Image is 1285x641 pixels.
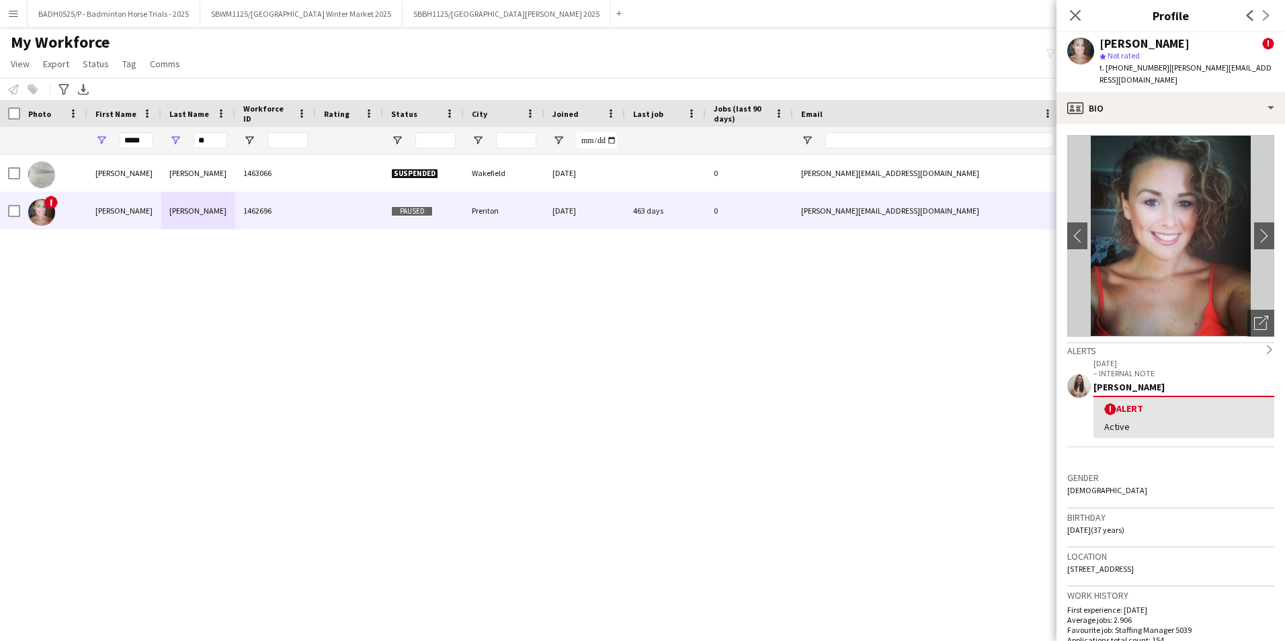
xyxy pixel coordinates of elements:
[235,192,316,229] div: 1462696
[1067,564,1134,574] span: [STREET_ADDRESS]
[801,109,823,119] span: Email
[1104,402,1263,415] div: Alert
[44,196,58,209] span: !
[706,155,793,191] div: 0
[415,132,456,148] input: Status Filter Input
[1067,550,1274,562] h3: Location
[117,55,142,73] a: Tag
[169,134,181,146] button: Open Filter Menu
[11,32,110,52] span: My Workforce
[1067,511,1274,523] h3: Birthday
[1247,310,1274,337] div: Open photos pop-in
[87,192,161,229] div: [PERSON_NAME]
[706,192,793,229] div: 0
[28,199,55,226] img: Laura Jamieson
[577,132,617,148] input: Joined Filter Input
[95,134,108,146] button: Open Filter Menu
[472,134,484,146] button: Open Filter Menu
[267,132,308,148] input: Workforce ID Filter Input
[1067,485,1147,495] span: [DEMOGRAPHIC_DATA]
[1067,615,1274,625] p: Average jobs: 2.906
[75,81,91,97] app-action-btn: Export XLSX
[391,169,438,179] span: Suspended
[83,58,109,70] span: Status
[194,132,227,148] input: Last Name Filter Input
[391,109,417,119] span: Status
[122,58,136,70] span: Tag
[243,103,292,124] span: Workforce ID
[77,55,114,73] a: Status
[793,192,1062,229] div: [PERSON_NAME][EMAIL_ADDRESS][DOMAIN_NAME]
[825,132,1054,148] input: Email Filter Input
[235,155,316,191] div: 1463066
[1067,625,1274,635] p: Favourite job: Staffing Manager 5039
[1067,589,1274,601] h3: Work history
[1067,472,1274,484] h3: Gender
[544,155,625,191] div: [DATE]
[391,206,433,216] span: Paused
[496,132,536,148] input: City Filter Input
[11,58,30,70] span: View
[633,109,663,119] span: Last job
[1100,62,1272,85] span: | [PERSON_NAME][EMAIL_ADDRESS][DOMAIN_NAME]
[150,58,180,70] span: Comms
[161,155,235,191] div: [PERSON_NAME]
[1100,62,1169,73] span: t. [PHONE_NUMBER]
[464,155,544,191] div: Wakefield
[1067,525,1124,535] span: [DATE] (37 years)
[714,103,769,124] span: Jobs (last 90 days)
[1262,38,1274,50] span: !
[43,58,69,70] span: Export
[243,134,255,146] button: Open Filter Menu
[144,55,185,73] a: Comms
[793,155,1062,191] div: [PERSON_NAME][EMAIL_ADDRESS][DOMAIN_NAME]
[1067,605,1274,615] p: First experience: [DATE]
[1104,421,1263,433] div: Active
[472,109,487,119] span: City
[391,134,403,146] button: Open Filter Menu
[464,192,544,229] div: Prenton
[403,1,611,27] button: SBBH1125/[GEOGRAPHIC_DATA][PERSON_NAME] 2025
[87,155,161,191] div: [PERSON_NAME]
[1100,38,1190,50] div: [PERSON_NAME]
[28,109,51,119] span: Photo
[161,192,235,229] div: [PERSON_NAME]
[5,55,35,73] a: View
[324,109,349,119] span: Rating
[552,109,579,119] span: Joined
[1093,358,1274,368] p: [DATE]
[1067,135,1274,337] img: Crew avatar or photo
[1056,7,1285,24] h3: Profile
[200,1,403,27] button: SBWM1125/[GEOGRAPHIC_DATA] Winter Market 2025
[28,161,55,188] img: laura jamieson
[1056,92,1285,124] div: Bio
[95,109,136,119] span: First Name
[56,81,72,97] app-action-btn: Advanced filters
[801,134,813,146] button: Open Filter Menu
[120,132,153,148] input: First Name Filter Input
[1067,342,1274,357] div: Alerts
[544,192,625,229] div: [DATE]
[1093,368,1274,378] p: – INTERNAL NOTE
[38,55,75,73] a: Export
[625,192,706,229] div: 463 days
[28,1,200,27] button: BADH0525/P - Badminton Horse Trials - 2025
[1093,381,1274,393] div: [PERSON_NAME]
[552,134,565,146] button: Open Filter Menu
[1108,50,1140,60] span: Not rated
[1104,403,1116,415] span: !
[169,109,209,119] span: Last Name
